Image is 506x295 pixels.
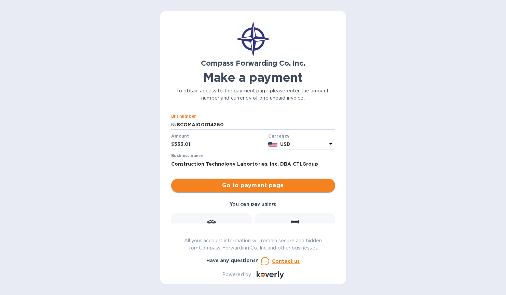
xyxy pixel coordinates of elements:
p: Powered by [222,271,251,278]
p: All your account information will remain secure and hidden from Compass Forwarding Co. Inc. and o... [171,237,335,252]
p: № [171,121,177,128]
input: Enter bill number [177,119,335,130]
b: USD [280,141,290,147]
span: Go to payment page [177,181,330,190]
p: To obtain access to the payment page please enter the amount, number and currency of one unpaid i... [171,87,335,102]
b: Compass Forwarding Co. Inc. [201,59,305,67]
label: Business name [171,154,203,158]
b: Have any questions? [206,258,259,263]
p: $ [171,141,174,148]
u: Contact us [272,258,300,264]
input: 0.00 [174,139,266,150]
label: Amount [171,134,189,138]
label: Bill number [171,115,196,119]
b: Currency [268,133,289,139]
img: USD [268,142,277,147]
b: You can pay using: [230,201,276,207]
h1: Make a payment [171,70,335,85]
input: Enter business name [171,159,335,169]
button: Go to payment page [171,179,335,192]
